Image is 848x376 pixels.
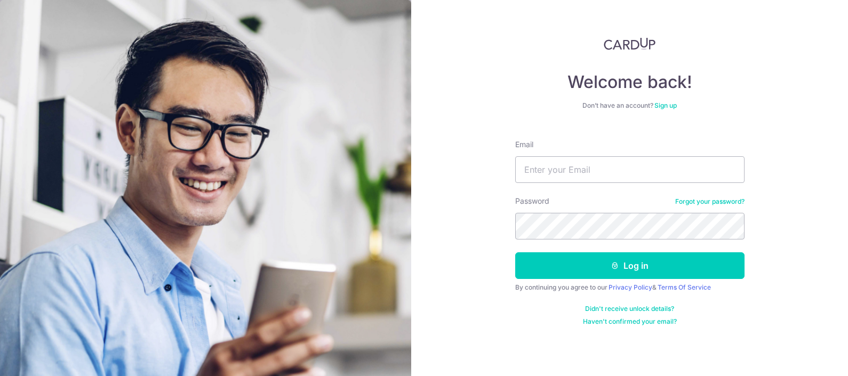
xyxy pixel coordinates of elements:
[609,283,652,291] a: Privacy Policy
[583,317,677,326] a: Haven't confirmed your email?
[658,283,711,291] a: Terms Of Service
[675,197,745,206] a: Forgot your password?
[515,252,745,279] button: Log in
[604,37,656,50] img: CardUp Logo
[515,156,745,183] input: Enter your Email
[654,101,677,109] a: Sign up
[515,139,533,150] label: Email
[515,283,745,292] div: By continuing you agree to our &
[515,101,745,110] div: Don’t have an account?
[585,305,674,313] a: Didn't receive unlock details?
[515,196,549,206] label: Password
[515,71,745,93] h4: Welcome back!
